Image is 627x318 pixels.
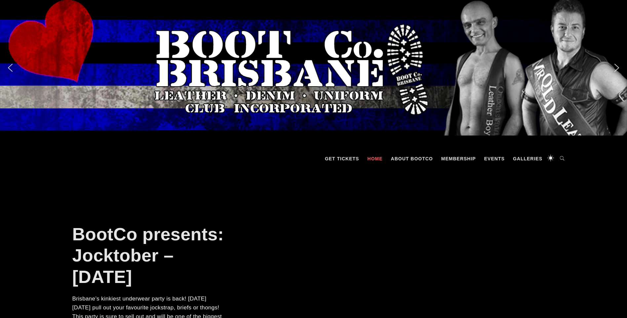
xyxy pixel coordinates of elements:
[481,149,508,169] a: Events
[510,149,546,169] a: Galleries
[611,62,622,73] img: next arrow
[438,149,479,169] a: Membership
[364,149,386,169] a: Home
[388,149,436,169] a: About BootCo
[72,224,224,287] a: BootCo presents: Jocktober – [DATE]
[322,149,363,169] a: GET TICKETS
[5,62,16,73] img: previous arrow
